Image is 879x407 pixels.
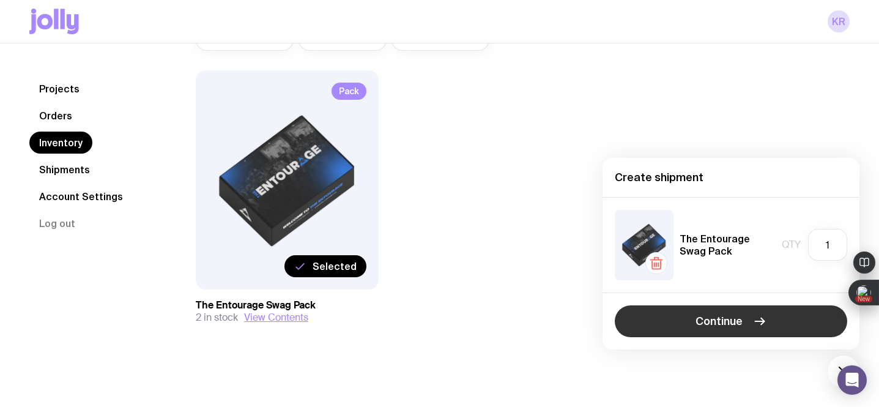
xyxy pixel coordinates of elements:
a: Projects [29,78,89,100]
span: 2 in stock [196,312,238,324]
h4: Create shipment [615,170,847,185]
button: Log out [29,212,85,234]
div: Open Intercom Messenger [837,365,867,395]
span: Pack [332,83,366,100]
a: Orders [29,105,82,127]
span: Selected [313,260,357,272]
button: View Contents [244,312,308,324]
a: Account Settings [29,185,133,207]
a: Shipments [29,159,100,181]
h3: The Entourage Swag Pack [196,299,379,312]
span: Qty [782,239,801,251]
span: Continue [695,314,743,329]
a: KR [828,10,850,32]
h5: The Entourage Swag Pack [680,233,776,257]
button: Continue [615,305,847,337]
a: Inventory [29,132,92,154]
